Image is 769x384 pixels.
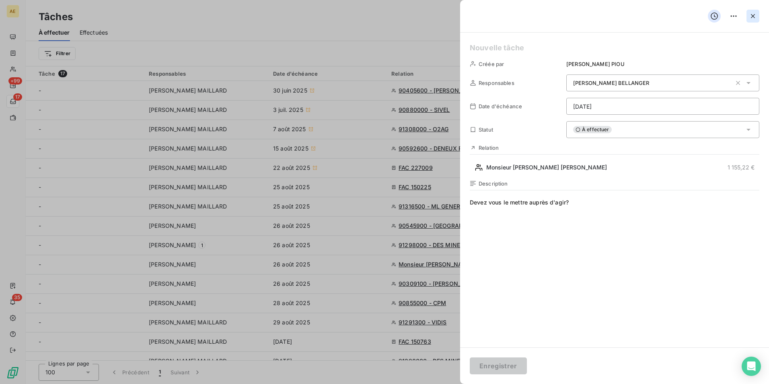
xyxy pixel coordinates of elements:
[479,103,522,109] span: Date d'échéance
[573,126,612,133] span: À effectuer
[470,198,759,353] span: Devez vous le mettre auprès d'agir?
[486,163,607,171] span: Monsieur [PERSON_NAME] [PERSON_NAME]
[470,357,527,374] button: Enregistrer
[566,61,625,67] span: [PERSON_NAME] PIOU
[742,357,761,376] div: Open Intercom Messenger
[573,80,649,86] span: [PERSON_NAME] BELLANGER
[566,98,759,115] input: placeholder
[479,145,499,151] span: Relation
[728,163,755,171] span: 1 155,22 €
[479,80,514,86] span: Responsables
[479,61,504,67] span: Créée par
[470,161,759,174] button: Monsieur [PERSON_NAME] [PERSON_NAME]1 155,22 €
[479,126,493,133] span: Statut
[479,180,508,187] span: Description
